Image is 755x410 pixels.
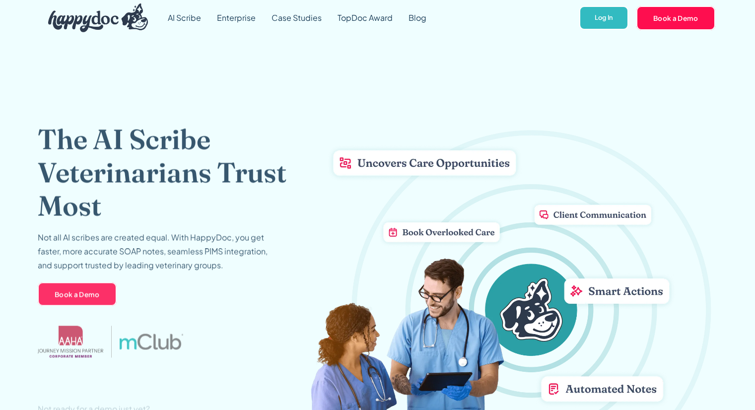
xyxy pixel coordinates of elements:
[38,122,343,222] h1: The AI Scribe Veterinarians Trust Most
[120,334,183,349] img: mclub logo
[579,6,628,30] a: Log In
[40,1,148,35] a: home
[38,282,117,306] a: Book a Demo
[38,326,103,357] img: AAHA Advantage logo
[636,6,715,30] a: Book a Demo
[38,230,276,272] p: Not all AI scribes are created equal. With HappyDoc, you get faster, more accurate SOAP notes, se...
[48,3,148,32] img: HappyDoc Logo: A happy dog with his ear up, listening.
